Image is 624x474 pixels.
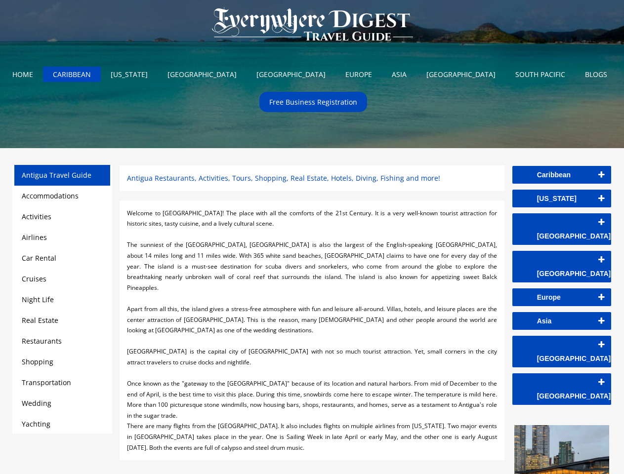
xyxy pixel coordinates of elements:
[22,170,91,180] a: Antigua Travel Guide
[5,67,41,82] a: HOME
[512,213,611,245] a: [GEOGRAPHIC_DATA]
[512,312,611,330] a: Asia
[22,233,47,242] a: Airlines
[512,251,611,282] a: [GEOGRAPHIC_DATA]
[512,166,611,184] a: Caribbean
[127,347,497,366] span: [GEOGRAPHIC_DATA] is the capital city of [GEOGRAPHIC_DATA] with not so much tourist attraction. Y...
[249,67,333,82] a: [GEOGRAPHIC_DATA]
[22,336,62,346] a: Restaurants
[103,67,155,82] a: [US_STATE]
[22,316,58,325] a: Real Estate
[22,357,53,366] a: Shopping
[127,240,497,291] span: The sunniest of the [GEOGRAPHIC_DATA], [GEOGRAPHIC_DATA] is also the largest of the English-speak...
[160,67,244,82] a: [GEOGRAPHIC_DATA]
[338,67,379,82] a: EUROPE
[127,422,497,451] span: There are many flights from the [GEOGRAPHIC_DATA]. It also includes flights on multiple airlines ...
[512,373,611,405] a: [GEOGRAPHIC_DATA]
[45,67,98,82] a: CARIBBEAN
[22,191,79,200] a: Accommodations
[512,336,611,367] a: [GEOGRAPHIC_DATA]
[22,419,50,429] a: Yachting
[512,190,611,207] a: [US_STATE]
[578,67,615,82] a: BLOGS
[508,67,573,82] a: SOUTH PACIFIC
[22,253,56,263] a: Car Rental
[127,379,497,420] span: Once known as the "gateway to the [GEOGRAPHIC_DATA]" because of its location and natural harbors....
[512,288,611,306] a: Europe
[262,94,365,110] a: Free Business Registration
[22,398,51,408] a: Wedding
[22,212,51,221] a: Activities
[384,67,414,82] a: ASIA
[22,274,46,283] a: Cruises
[127,209,497,228] span: Welcome to [GEOGRAPHIC_DATA]! The place with all the comforts of the 21st Century. It is a very w...
[22,378,71,387] a: Transportation
[127,173,440,183] span: Antigua Restaurants, Activities, Tours, Shopping, Real Estate, Hotels, Diving, Fishing and more!
[127,305,497,334] span: Apart from all this, the island gives a stress-free atmosphere with fun and leisure all-around. V...
[419,67,503,82] a: [GEOGRAPHIC_DATA]
[22,295,54,304] a: Night Life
